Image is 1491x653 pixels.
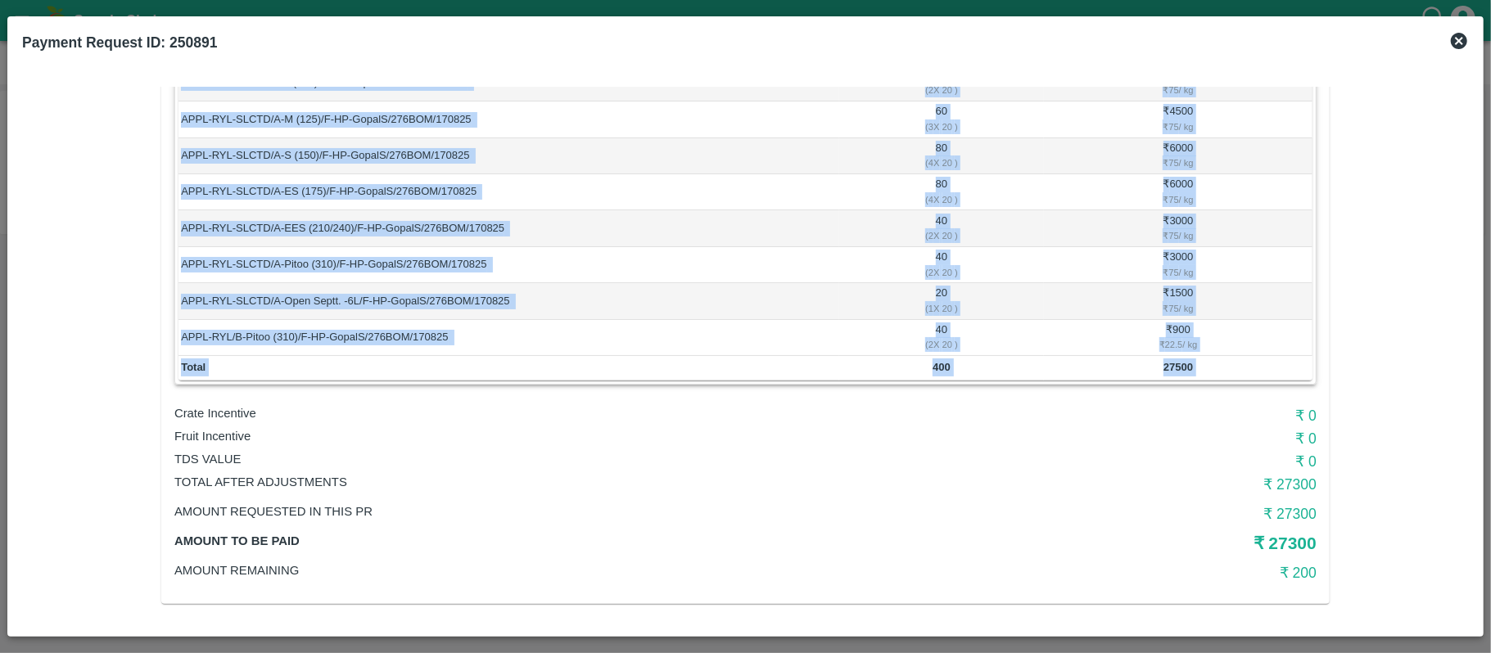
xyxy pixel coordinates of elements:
[174,427,936,445] p: Fruit Incentive
[842,228,1041,243] div: ( 2 X 20 )
[936,502,1317,525] h6: ₹ 27300
[1046,265,1309,280] div: ₹ 75 / kg
[1044,210,1313,246] td: ₹ 3000
[174,532,936,550] p: Amount to be paid
[1163,361,1193,373] b: 27500
[1044,101,1313,137] td: ₹ 4500
[839,210,1044,246] td: 40
[174,450,936,468] p: TDS VALUE
[936,532,1317,555] h5: ₹ 27300
[181,361,206,373] b: Total
[842,301,1041,316] div: ( 1 X 20 )
[842,337,1041,352] div: ( 2 X 20 )
[936,473,1317,496] h6: ₹ 27300
[936,404,1317,427] h6: ₹ 0
[1046,337,1309,352] div: ₹ 22.5 / kg
[839,101,1044,137] td: 60
[178,247,839,283] td: APPL-RYL-SLCTD/A-Pitoo (310)/F-HP-GopalS/276BOM/170825
[1046,119,1309,134] div: ₹ 75 / kg
[839,247,1044,283] td: 40
[178,283,839,319] td: APPL-RYL-SLCTD/A-Open Septt. -6L/F-HP-GopalS/276BOM/170825
[1044,138,1313,174] td: ₹ 6000
[178,174,839,210] td: APPL-RYL-SLCTD/A-ES (175)/F-HP-GopalS/276BOM/170825
[178,138,839,174] td: APPL-RYL-SLCTD/A-S (150)/F-HP-GopalS/276BOM/170825
[22,34,217,51] b: Payment Request ID: 250891
[174,473,936,491] p: Total After adjustments
[839,283,1044,319] td: 20
[1046,228,1309,243] div: ₹ 75 / kg
[174,502,936,520] p: Amount Requested in this PR
[839,174,1044,210] td: 80
[842,265,1041,280] div: ( 2 X 20 )
[1046,155,1309,170] div: ₹ 75 / kg
[842,155,1041,170] div: ( 4 X 20 )
[1046,301,1309,316] div: ₹ 75 / kg
[1046,83,1309,97] div: ₹ 75 / kg
[1044,174,1313,210] td: ₹ 6000
[1044,247,1313,283] td: ₹ 3000
[1044,283,1313,319] td: ₹ 1500
[933,361,951,373] b: 400
[178,210,839,246] td: APPL-RYL-SLCTD/A-EES (210/240)/F-HP-GopalS/276BOM/170825
[174,404,936,422] p: Crate Incentive
[178,101,839,137] td: APPL-RYL-SLCTD/A-M (125)/F-HP-GopalS/276BOM/170825
[842,83,1041,97] div: ( 2 X 20 )
[1044,320,1313,356] td: ₹ 900
[839,320,1044,356] td: 40
[936,561,1317,584] h6: ₹ 200
[174,561,936,579] p: Amount Remaining
[936,450,1317,473] h6: ₹ 0
[178,320,839,356] td: APPL-RYL/B-Pitoo (310)/F-HP-GopalS/276BOM/170825
[839,138,1044,174] td: 80
[842,192,1041,207] div: ( 4 X 20 )
[936,427,1317,450] h6: ₹ 0
[842,119,1041,134] div: ( 3 X 20 )
[1046,192,1309,207] div: ₹ 75 / kg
